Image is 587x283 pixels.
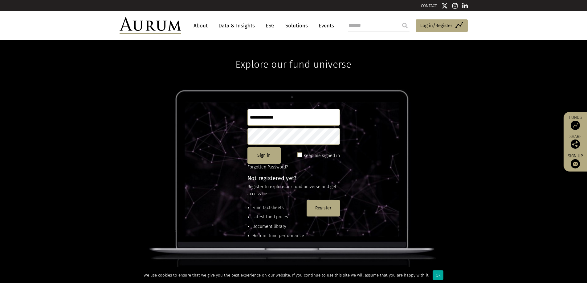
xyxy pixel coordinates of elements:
button: Register [307,200,340,216]
h4: Not registered yet? [247,176,340,181]
li: Latest fund prices [252,214,304,220]
input: Submit [399,19,411,32]
li: Fund factsheets [252,204,304,211]
p: Register to explore our fund universe and get access to: [247,184,340,197]
a: Log in/Register [416,19,468,32]
img: Share this post [571,139,580,149]
img: Sign up to our newsletter [571,159,580,168]
div: Share [567,135,584,149]
div: Ok [433,270,443,280]
a: CONTACT [421,3,437,8]
img: Access Funds [571,121,580,130]
img: Instagram icon [452,3,458,9]
a: ESG [263,20,278,31]
button: Sign in [247,147,281,164]
label: Keep me signed in [304,152,340,160]
span: Log in/Register [420,22,452,29]
a: About [190,20,211,31]
img: Linkedin icon [462,3,468,9]
a: Data & Insights [215,20,258,31]
h1: Explore our fund universe [235,40,351,70]
a: Solutions [282,20,311,31]
a: Sign up [567,153,584,168]
img: Twitter icon [442,3,448,9]
a: Funds [567,115,584,130]
img: Aurum [120,17,181,34]
a: Forgotten Password? [247,164,288,170]
li: Document library [252,223,304,230]
li: Historic fund performance [252,232,304,239]
a: Events [316,20,334,31]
